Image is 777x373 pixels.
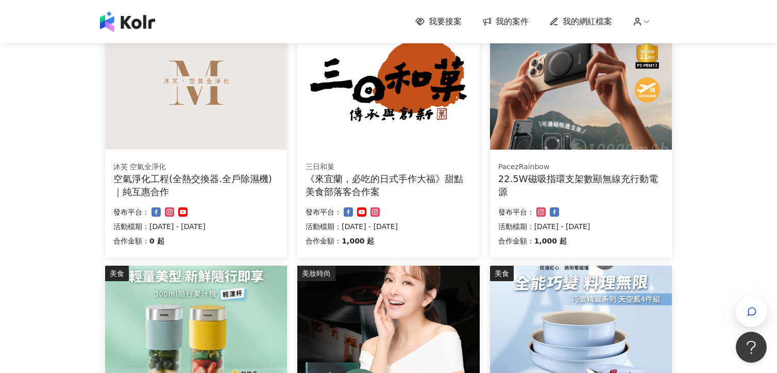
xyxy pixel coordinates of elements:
img: 空氣淨化工程 [105,13,287,150]
p: 0 起 [149,235,164,247]
div: 22.5W磁吸指環支架數顯無線充行動電源 [498,172,664,198]
p: 合作金額： [498,235,534,247]
div: 美食 [490,266,514,281]
span: 我要接案 [429,16,462,27]
img: 三日和菓｜手作大福甜點體驗 × 宜蘭在地散策推薦 [297,13,479,150]
span: 我的案件 [496,16,529,27]
div: 空氣淨化工程(全熱交換器.全戶除濕機)｜純互惠合作 [113,172,279,198]
p: 1,000 起 [534,235,567,247]
div: 三日和菓 [306,162,471,172]
span: 我的網紅檔案 [563,16,612,27]
iframe: Help Scout Beacon - Open [736,332,767,363]
p: 合作金額： [306,235,342,247]
p: 活動檔期：[DATE] - [DATE] [498,220,664,233]
div: 沐芙 空氣全淨化 [113,162,279,172]
a: 我要接案 [415,16,462,27]
div: 美食 [105,266,129,281]
p: 活動檔期：[DATE] - [DATE] [113,220,279,233]
div: PacezRainbow [498,162,664,172]
p: 發布平台： [113,206,149,218]
p: 活動檔期：[DATE] - [DATE] [306,220,471,233]
p: 發布平台： [306,206,342,218]
p: 合作金額： [113,235,149,247]
div: 美妝時尚 [297,266,335,281]
img: logo [100,11,155,32]
img: 22.5W磁吸指環支架數顯無線充行動電源 [490,13,672,150]
a: 我的案件 [482,16,529,27]
div: 《來宜蘭，必吃的日式手作大福》甜點美食部落客合作案 [306,172,471,198]
a: 我的網紅檔案 [549,16,612,27]
p: 發布平台： [498,206,534,218]
p: 1,000 起 [342,235,374,247]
